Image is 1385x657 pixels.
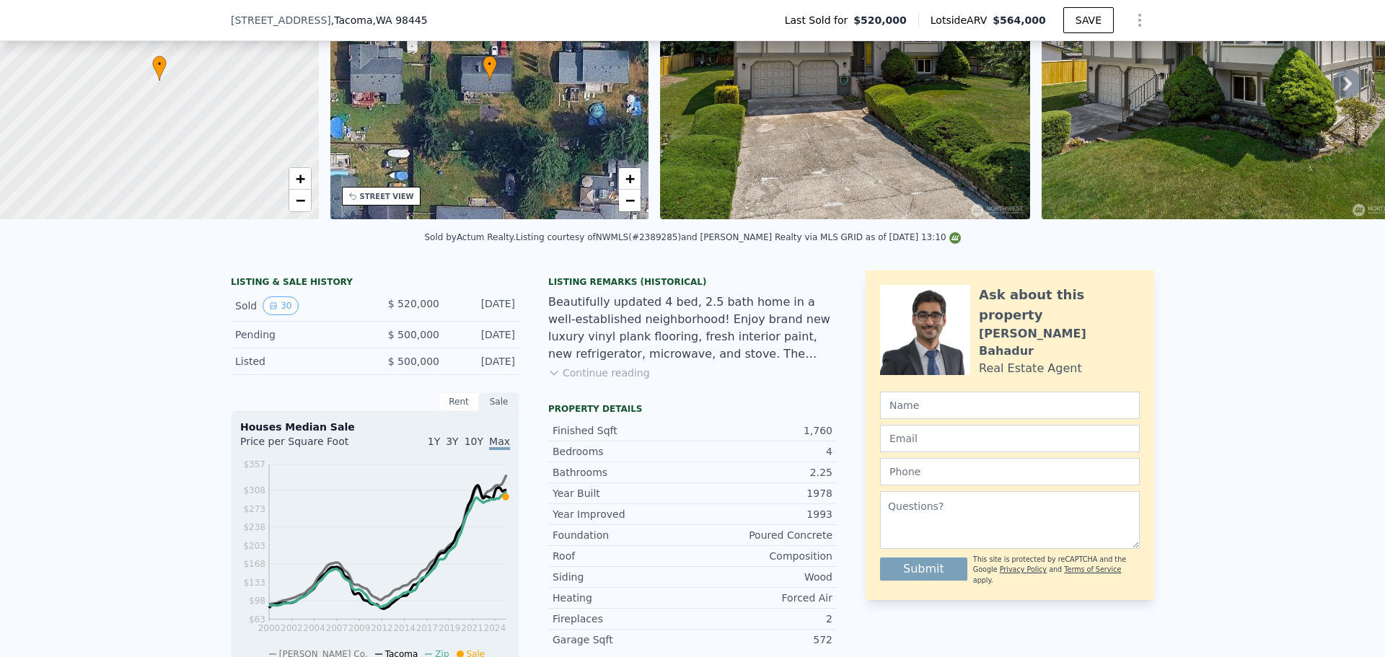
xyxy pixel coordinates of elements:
[428,436,440,447] span: 1Y
[619,190,641,211] a: Zoom out
[483,56,497,81] div: •
[553,465,692,480] div: Bathrooms
[465,436,483,447] span: 10Y
[295,169,304,188] span: +
[388,356,439,367] span: $ 500,000
[1064,565,1121,573] a: Terms of Service
[625,191,635,209] span: −
[880,557,967,581] button: Submit
[451,327,515,342] div: [DATE]
[619,168,641,190] a: Zoom in
[548,366,650,380] button: Continue reading
[692,465,832,480] div: 2.25
[446,436,458,447] span: 3Y
[973,555,1140,586] div: This site is protected by reCAPTCHA and the Google and apply.
[373,14,428,26] span: , WA 98445
[331,13,428,27] span: , Tacoma
[553,632,692,647] div: Garage Sqft
[553,444,692,459] div: Bedrooms
[388,298,439,309] span: $ 520,000
[263,296,298,315] button: View historical data
[979,360,1082,377] div: Real Estate Agent
[692,444,832,459] div: 4
[548,276,837,288] div: Listing Remarks (Historical)
[249,596,265,606] tspan: $98
[303,623,325,633] tspan: 2004
[692,423,832,438] div: 1,760
[243,485,265,495] tspan: $308
[479,392,519,411] div: Sale
[692,632,832,647] div: 572
[371,623,393,633] tspan: 2012
[439,392,479,411] div: Rent
[692,612,832,626] div: 2
[235,296,364,315] div: Sold
[1125,6,1154,35] button: Show Options
[853,13,907,27] span: $520,000
[553,486,692,501] div: Year Built
[553,423,692,438] div: Finished Sqft
[243,578,265,588] tspan: $133
[979,285,1140,325] div: Ask about this property
[393,623,415,633] tspan: 2014
[548,403,837,415] div: Property details
[240,434,375,457] div: Price per Square Foot
[489,436,510,450] span: Max
[692,486,832,501] div: 1978
[483,58,497,71] span: •
[553,549,692,563] div: Roof
[424,232,516,242] div: Sold by Actum Realty .
[461,623,483,633] tspan: 2021
[249,614,265,625] tspan: $63
[692,591,832,605] div: Forced Air
[553,528,692,542] div: Foundation
[360,191,414,202] div: STREET VIEW
[231,13,331,27] span: [STREET_ADDRESS]
[243,522,265,532] tspan: $238
[880,458,1140,485] input: Phone
[880,392,1140,419] input: Name
[281,623,303,633] tspan: 2002
[295,191,304,209] span: −
[1063,7,1114,33] button: SAVE
[931,13,993,27] span: Lotside ARV
[289,190,311,211] a: Zoom out
[439,623,461,633] tspan: 2019
[348,623,371,633] tspan: 2009
[548,294,837,363] div: Beautifully updated 4 bed, 2.5 bath home in a well-established neighborhood! Enjoy brand new luxu...
[258,623,281,633] tspan: 2000
[152,56,167,81] div: •
[416,623,439,633] tspan: 2017
[243,504,265,514] tspan: $273
[231,276,519,291] div: LISTING & SALE HISTORY
[993,14,1046,26] span: $564,000
[692,528,832,542] div: Poured Concrete
[692,507,832,521] div: 1993
[692,549,832,563] div: Composition
[880,425,1140,452] input: Email
[553,612,692,626] div: Fireplaces
[243,559,265,569] tspan: $168
[451,354,515,369] div: [DATE]
[625,169,635,188] span: +
[1000,565,1047,573] a: Privacy Policy
[979,325,1140,360] div: [PERSON_NAME] Bahadur
[692,570,832,584] div: Wood
[949,232,961,244] img: NWMLS Logo
[553,591,692,605] div: Heating
[388,329,439,340] span: $ 500,000
[785,13,854,27] span: Last Sold for
[553,507,692,521] div: Year Improved
[240,420,510,434] div: Houses Median Sale
[451,296,515,315] div: [DATE]
[484,623,506,633] tspan: 2024
[553,570,692,584] div: Siding
[152,58,167,71] span: •
[243,541,265,551] tspan: $203
[289,168,311,190] a: Zoom in
[235,327,364,342] div: Pending
[235,354,364,369] div: Listed
[243,459,265,469] tspan: $357
[516,232,961,242] div: Listing courtesy of NWMLS (#2389285) and [PERSON_NAME] Realty via MLS GRID as of [DATE] 13:10
[326,623,348,633] tspan: 2007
